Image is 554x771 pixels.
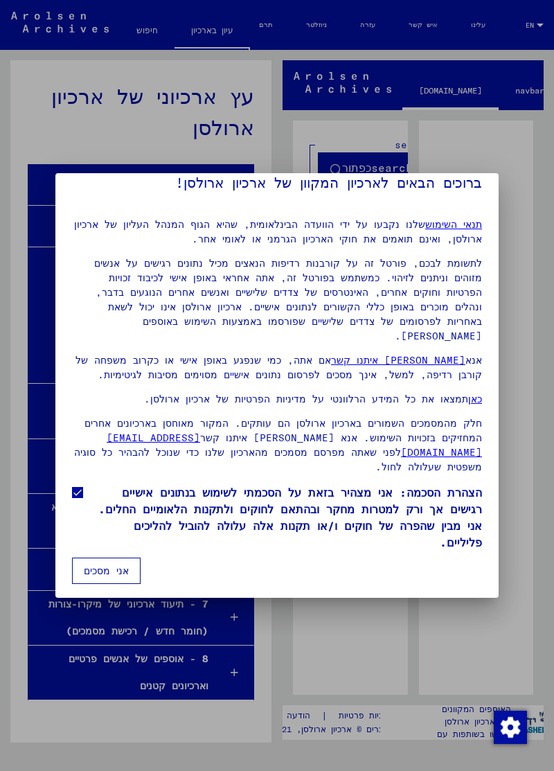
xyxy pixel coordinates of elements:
[72,172,482,194] h5: ברוכים הבאים לארכיון המקוון של ארכיון ארולסן!
[72,392,482,407] p: תמצאו את כל המידע הרלוונטי על מדיניות הפרטיות של ארכיון ארולסן.
[107,432,482,459] a: [EMAIL_ADDRESS][DOMAIN_NAME]
[425,218,482,231] a: תנאי השימוש
[468,393,482,405] a: כאן
[72,218,482,247] p: שלנו נקבעו על ידי הוועדה הבינלאומית, שהיא הגוף המנהל העליון של ארכיון ארולסן, ואינם תואמים את חוק...
[72,256,482,344] p: לתשומת לבכם, פורטל זה על קורבנות רדיפות הנאצים מכיל נתונים רגישים על אנשים מזוהים וניתנים לזיהוי....
[72,416,482,475] p: חלק מהמסמכים השמורים בארכיון ארולסן הם עותקים. המקור מאוחסן בארכיונים אחרים המחזיקים בזכויות השימ...
[98,486,482,549] font: הצהרת הסכמה: אני מצהיר בזאת על הסכמתי לשימוש בנתונים אישיים רגישים אך ורק למטרות מחקר ובהתאם לחוק...
[494,711,527,744] img: שינוי הסכמה
[72,353,482,382] p: אנא אם אתה, כמי שנפגע באופן אישי או כקרוב משפחה של קורבן רדיפה, למשל, אינך מסכים לפרסום נתונים אי...
[331,354,465,366] a: [PERSON_NAME] איתנו קשר
[72,558,141,584] button: אני מסכים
